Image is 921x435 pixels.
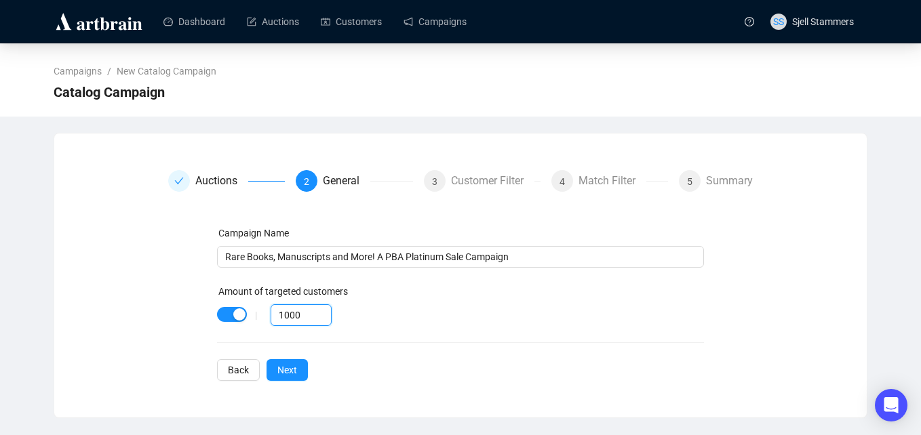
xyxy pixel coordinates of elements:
[267,359,308,381] button: Next
[321,4,382,39] a: Customers
[451,170,534,192] div: Customer Filter
[432,176,437,187] span: 3
[745,17,754,26] span: question-circle
[168,170,285,192] div: Auctions
[218,286,348,297] label: Amount of targeted customers
[560,176,565,187] span: 4
[792,16,854,27] span: Sjell Stammers
[51,64,104,79] a: Campaigns
[323,170,370,192] div: General
[114,64,219,79] a: New Catalog Campaign
[255,310,257,320] div: |
[54,11,144,33] img: logo
[228,362,249,377] span: Back
[247,4,299,39] a: Auctions
[304,176,309,187] span: 2
[551,170,668,192] div: 4Match Filter
[773,14,784,29] span: SS
[296,170,412,192] div: 2General
[195,170,248,192] div: Auctions
[579,170,646,192] div: Match Filter
[679,170,753,192] div: 5Summary
[54,81,165,103] span: Catalog Campaign
[107,64,111,79] li: /
[277,362,297,377] span: Next
[218,228,289,239] label: Campaign Name
[706,170,753,192] div: Summary
[687,176,692,187] span: 5
[163,4,225,39] a: Dashboard
[404,4,467,39] a: Campaigns
[174,176,184,186] span: check
[424,170,541,192] div: 3Customer Filter
[875,389,907,421] div: Open Intercom Messenger
[217,359,260,381] button: Back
